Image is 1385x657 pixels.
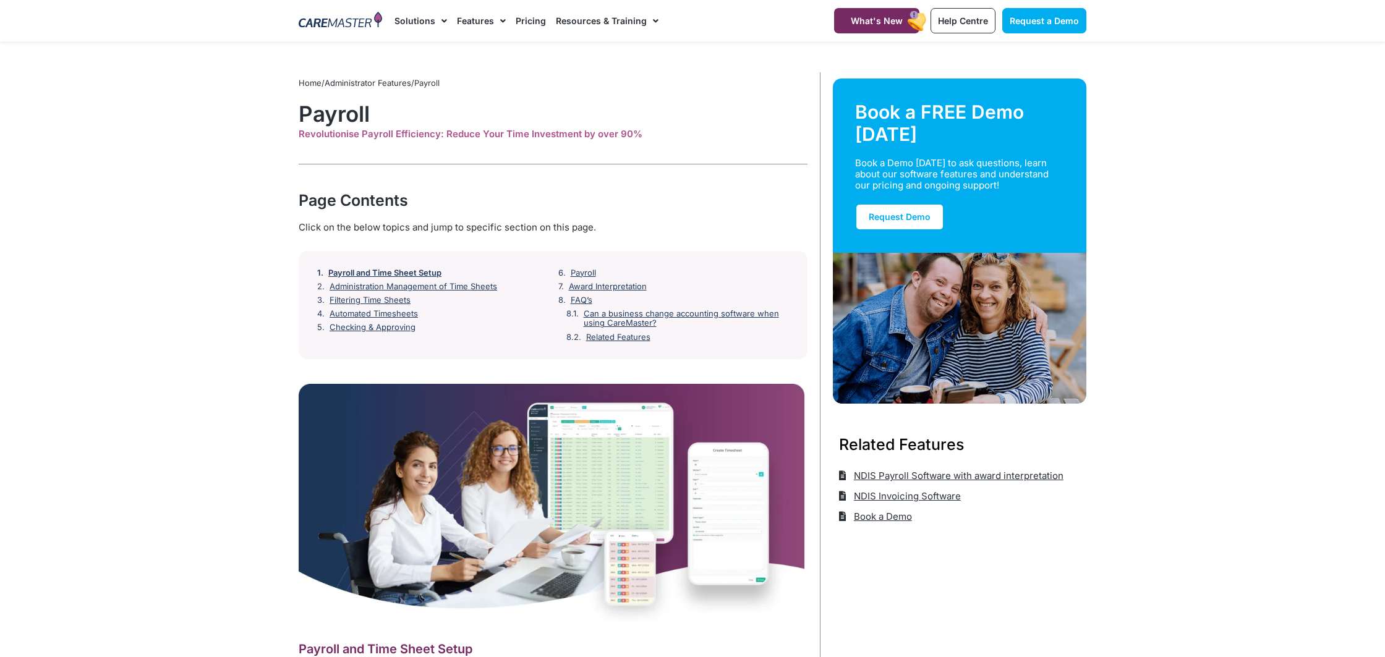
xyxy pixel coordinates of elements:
[299,78,322,88] a: Home
[299,641,808,657] h2: Payroll and Time Sheet Setup
[299,101,808,127] h1: Payroll
[569,282,647,292] a: Award Interpretation
[855,101,1064,145] div: Book a FREE Demo [DATE]
[330,323,415,333] a: Checking & Approving
[571,295,592,305] a: FAQ’s
[299,189,808,211] div: Page Contents
[1002,8,1086,33] a: Request a Demo
[851,506,912,527] span: Book a Demo
[330,282,497,292] a: Administration Management of Time Sheets
[851,15,903,26] span: What's New
[299,12,382,30] img: CareMaster Logo
[851,465,1063,486] span: NDIS Payroll Software with award interpretation
[839,433,1080,456] h3: Related Features
[834,8,919,33] a: What's New
[1010,15,1079,26] span: Request a Demo
[571,268,596,278] a: Payroll
[586,333,650,342] a: Related Features
[584,309,790,328] a: Can a business change accounting software when using CareMaster?
[299,78,440,88] span: / /
[869,211,931,222] span: Request Demo
[938,15,988,26] span: Help Centre
[851,486,961,506] span: NDIS Invoicing Software
[299,129,808,140] div: Revolutionise Payroll Efficiency: Reduce Your Time Investment by over 90%
[855,158,1049,191] div: Book a Demo [DATE] to ask questions, learn about our software features and understand our pricing...
[414,78,440,88] span: Payroll
[839,486,961,506] a: NDIS Invoicing Software
[833,253,1086,404] img: Support Worker and NDIS Participant out for a coffee.
[299,221,808,234] div: Click on the below topics and jump to specific section on this page.
[839,465,1063,486] a: NDIS Payroll Software with award interpretation
[330,295,411,305] a: Filtering Time Sheets
[855,203,944,231] a: Request Demo
[325,78,411,88] a: Administrator Features
[931,8,995,33] a: Help Centre
[328,268,441,278] a: Payroll and Time Sheet Setup
[839,506,912,527] a: Book a Demo
[330,309,418,319] a: Automated Timesheets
